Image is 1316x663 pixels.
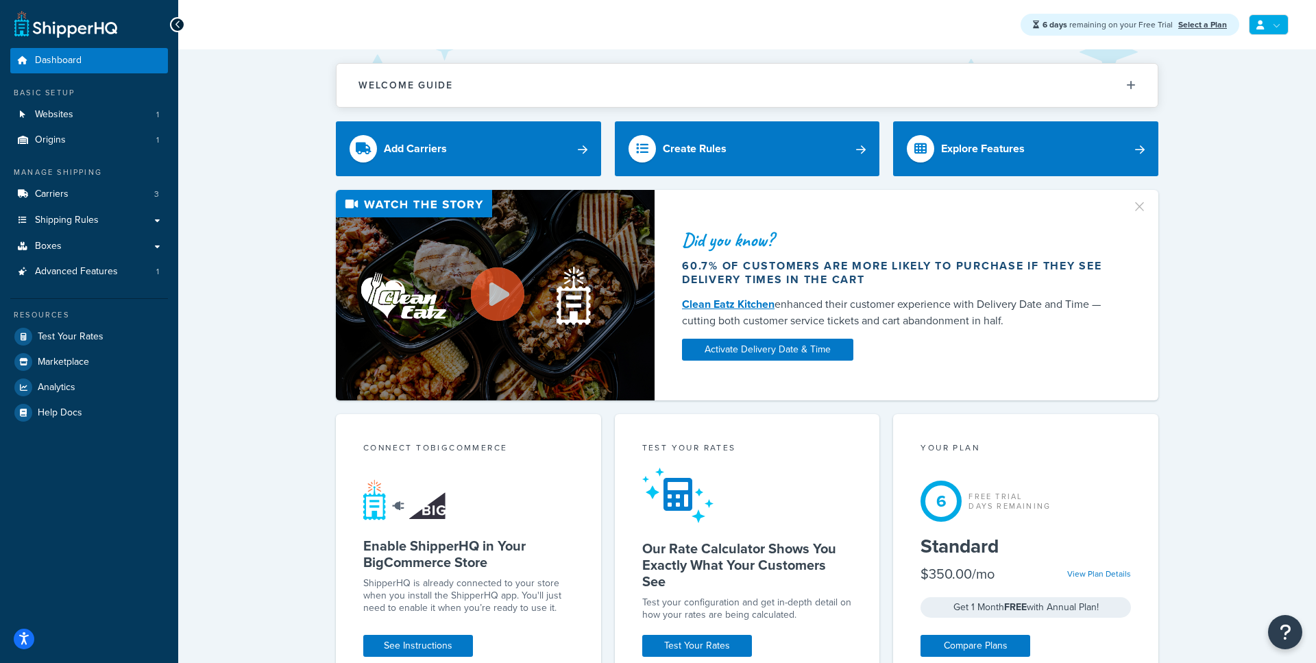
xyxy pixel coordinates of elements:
li: Carriers [10,182,168,207]
div: Create Rules [663,139,727,158]
span: Marketplace [38,357,89,368]
a: Boxes [10,234,168,259]
span: 3 [154,189,159,200]
span: Websites [35,109,73,121]
h2: Welcome Guide [358,80,453,91]
h5: Enable ShipperHQ in Your BigCommerce Store [363,538,574,570]
div: Your Plan [921,442,1131,457]
button: Welcome Guide [337,64,1158,107]
a: Create Rules [615,121,880,176]
a: Activate Delivery Date & Time [682,339,853,361]
a: Origins1 [10,128,168,153]
li: Origins [10,128,168,153]
div: Resources [10,309,168,321]
span: Carriers [35,189,69,200]
a: Explore Features [893,121,1158,176]
div: $350.00/mo [921,564,995,583]
div: Basic Setup [10,87,168,99]
a: Websites1 [10,102,168,128]
span: Test Your Rates [38,331,103,343]
a: Analytics [10,375,168,400]
span: remaining on your Free Trial [1043,19,1175,31]
h5: Standard [921,535,1131,557]
span: Analytics [38,382,75,394]
a: Marketplace [10,350,168,374]
div: Test your rates [642,442,853,457]
span: Origins [35,134,66,146]
div: 6 [921,481,962,522]
a: Add Carriers [336,121,601,176]
a: See Instructions [363,635,473,657]
a: Shipping Rules [10,208,168,233]
div: Manage Shipping [10,167,168,178]
li: Advanced Features [10,259,168,285]
a: Help Docs [10,400,168,425]
span: 1 [156,266,159,278]
a: Carriers3 [10,182,168,207]
a: Compare Plans [921,635,1030,657]
a: View Plan Details [1067,568,1131,580]
h5: Our Rate Calculator Shows You Exactly What Your Customers See [642,540,853,590]
span: 1 [156,109,159,121]
div: Add Carriers [384,139,447,158]
strong: FREE [1004,600,1027,614]
a: Test Your Rates [642,635,752,657]
div: 60.7% of customers are more likely to purchase if they see delivery times in the cart [682,259,1115,287]
button: Open Resource Center [1268,615,1302,649]
div: Connect to BigCommerce [363,442,574,457]
div: Did you know? [682,230,1115,250]
img: connect-shq-bc-71769feb.svg [363,479,449,520]
a: Clean Eatz Kitchen [682,296,775,312]
img: Video thumbnail [336,190,655,400]
a: Dashboard [10,48,168,73]
span: 1 [156,134,159,146]
strong: 6 days [1043,19,1067,31]
li: Websites [10,102,168,128]
span: Help Docs [38,407,82,419]
div: enhanced their customer experience with Delivery Date and Time — cutting both customer service ti... [682,296,1115,329]
div: Free Trial Days Remaining [968,492,1051,511]
a: Advanced Features1 [10,259,168,285]
span: Advanced Features [35,266,118,278]
div: Test your configuration and get in-depth detail on how your rates are being calculated. [642,596,853,621]
a: Select a Plan [1178,19,1227,31]
div: Get 1 Month with Annual Plan! [921,597,1131,618]
p: ShipperHQ is already connected to your store when you install the ShipperHQ app. You'll just need... [363,577,574,614]
div: Explore Features [941,139,1025,158]
span: Shipping Rules [35,215,99,226]
span: Boxes [35,241,62,252]
span: Dashboard [35,55,82,67]
a: Test Your Rates [10,324,168,349]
